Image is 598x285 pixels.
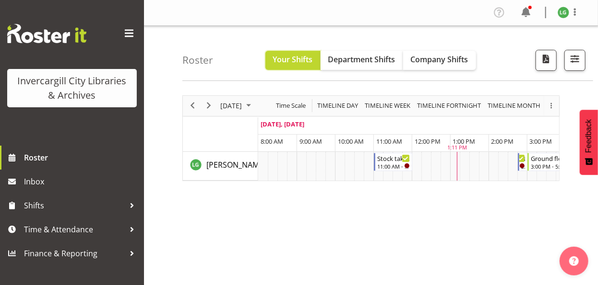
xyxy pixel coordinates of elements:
[183,152,258,181] td: Lisa Griffiths resource
[363,100,412,112] button: Timeline Week
[328,54,395,65] span: Department Shifts
[206,159,266,171] a: [PERSON_NAME]
[536,50,557,71] button: Download a PDF of the roster for the current day
[364,100,411,112] span: Timeline Week
[580,110,598,175] button: Feedback - Show survey
[206,160,266,170] span: [PERSON_NAME]
[416,100,483,112] button: Fortnight
[453,137,476,146] span: 1:00 PM
[447,144,467,152] div: 1:11 PM
[558,7,569,18] img: lisa-griffiths11674.jpg
[316,100,360,112] button: Timeline Day
[261,120,304,128] span: [DATE], [DATE]
[217,96,257,116] div: September 29, 2025
[182,55,213,66] h4: Roster
[518,153,527,171] div: Lisa Griffiths"s event - New book tagging Begin From Monday, September 29, 2025 at 2:45:00 PM GMT...
[321,51,403,70] button: Department Shifts
[338,137,364,146] span: 10:00 AM
[275,100,307,112] span: Time Scale
[201,96,217,116] div: next period
[376,137,402,146] span: 11:00 AM
[521,162,525,170] div: 2:45 PM - 3:00 PM
[377,153,410,163] div: Stock taking
[24,150,139,165] span: Roster
[182,95,560,181] div: Timeline Day of September 29, 2025
[544,96,559,116] div: overflow
[24,174,139,189] span: Inbox
[186,100,199,112] button: Previous
[530,137,552,146] span: 3:00 PM
[261,137,283,146] span: 8:00 AM
[273,54,313,65] span: Your Shifts
[219,100,255,112] button: September 2025
[569,256,579,266] img: help-xxl-2.png
[411,54,468,65] span: Company Shifts
[491,137,514,146] span: 2:00 PM
[184,96,201,116] div: previous period
[403,51,476,70] button: Company Shifts
[585,119,593,153] span: Feedback
[299,137,322,146] span: 9:00 AM
[377,162,410,170] div: 11:00 AM - 12:00 PM
[24,246,125,261] span: Finance & Reporting
[416,100,482,112] span: Timeline Fortnight
[7,24,86,43] img: Rosterit website logo
[24,198,125,213] span: Shifts
[316,100,359,112] span: Timeline Day
[564,50,586,71] button: Filter Shifts
[24,222,125,237] span: Time & Attendance
[487,100,541,112] span: Timeline Month
[265,51,321,70] button: Your Shifts
[203,100,215,112] button: Next
[521,153,525,163] div: New book tagging
[486,100,542,112] button: Timeline Month
[17,74,127,103] div: Invercargill City Libraries & Archives
[374,153,412,171] div: Lisa Griffiths"s event - Stock taking Begin From Monday, September 29, 2025 at 11:00:00 AM GMT+13...
[275,100,308,112] button: Time Scale
[219,100,243,112] span: [DATE]
[415,137,441,146] span: 12:00 PM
